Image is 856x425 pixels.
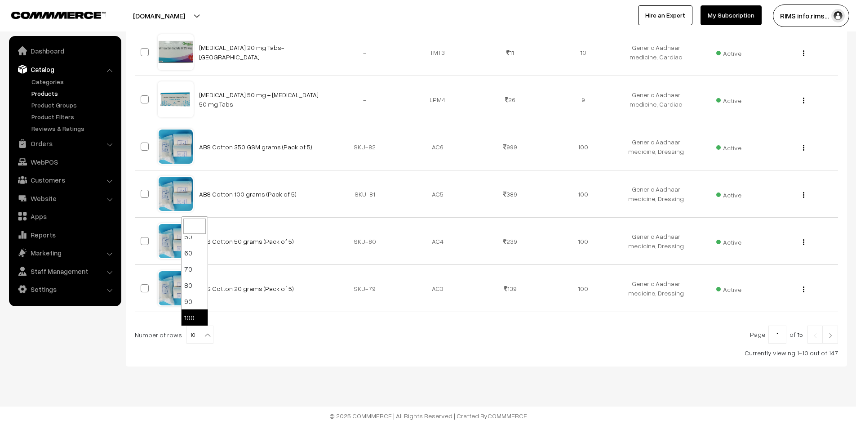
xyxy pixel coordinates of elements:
[102,4,217,27] button: [DOMAIN_NAME]
[716,46,741,58] span: Active
[620,170,692,218] td: Generic Aadhaar medicine, Dressing
[11,43,118,59] a: Dashboard
[11,227,118,243] a: Reports
[701,5,762,25] a: My Subscription
[620,123,692,170] td: Generic Aadhaar medicine, Dressing
[547,123,620,170] td: 100
[29,112,118,121] a: Product Filters
[547,170,620,218] td: 100
[199,285,294,292] a: ABS Cotton 20 grams (Pack of 5)
[328,170,401,218] td: SKU-81
[620,265,692,312] td: Generic Aadhaar medicine, Dressing
[11,135,118,152] a: Orders
[547,76,620,123] td: 9
[11,208,118,224] a: Apps
[474,265,547,312] td: 139
[182,293,208,309] li: 90
[716,141,741,152] span: Active
[716,94,741,105] span: Active
[401,123,474,170] td: AC6
[328,29,401,76] td: -
[716,282,741,294] span: Active
[29,89,118,98] a: Products
[488,412,527,420] a: COMMMERCE
[11,9,90,20] a: COMMMERCE
[803,145,804,151] img: Menu
[750,331,765,338] span: Page
[187,326,213,344] span: 10
[474,76,547,123] td: 26
[135,330,182,340] span: Number of rows
[182,277,208,293] li: 80
[182,309,208,326] li: 100
[547,218,620,265] td: 100
[803,286,804,292] img: Menu
[401,29,474,76] td: TMT3
[186,326,213,344] span: 10
[547,29,620,76] td: 10
[328,218,401,265] td: SKU-80
[474,218,547,265] td: 239
[11,245,118,261] a: Marketing
[620,76,692,123] td: Generic Aadhaar medicine, Cardiac
[11,154,118,170] a: WebPOS
[182,261,208,277] li: 70
[11,172,118,188] a: Customers
[328,265,401,312] td: SKU-79
[11,263,118,279] a: Staff Management
[401,218,474,265] td: AC4
[401,265,474,312] td: AC3
[199,190,297,198] a: ABS Cotton 100 grams (Pack of 5)
[199,143,312,151] a: ABS Cotton 350 GSM grams (Pack of 5)
[29,77,118,86] a: Categories
[716,235,741,247] span: Active
[29,124,118,133] a: Reviews & Ratings
[474,170,547,218] td: 389
[811,333,819,338] img: Left
[401,170,474,218] td: AC5
[547,265,620,312] td: 100
[474,123,547,170] td: 999
[182,245,208,261] li: 60
[29,100,118,110] a: Product Groups
[11,12,106,18] img: COMMMERCE
[474,29,547,76] td: 11
[182,228,208,245] li: 50
[831,9,845,22] img: user
[199,91,319,108] a: [MEDICAL_DATA] 50 mg + [MEDICAL_DATA] 50 mg Tabs
[803,239,804,245] img: Menu
[199,44,284,61] a: [MEDICAL_DATA] 20 mg Tabs- [GEOGRAPHIC_DATA]
[401,76,474,123] td: LPM4
[773,4,849,27] button: RIMS info.rims…
[803,50,804,56] img: Menu
[803,98,804,103] img: Menu
[638,5,692,25] a: Hire an Expert
[11,61,118,77] a: Catalog
[328,76,401,123] td: -
[803,192,804,198] img: Menu
[826,333,834,338] img: Right
[199,237,294,245] a: ABS Cotton 50 grams (Pack of 5)
[11,190,118,206] a: Website
[135,348,838,358] div: Currently viewing 1-10 out of 147
[11,281,118,297] a: Settings
[716,188,741,200] span: Active
[328,123,401,170] td: SKU-82
[620,218,692,265] td: Generic Aadhaar medicine, Dressing
[620,29,692,76] td: Generic Aadhaar medicine, Cardiac
[789,331,803,338] span: of 15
